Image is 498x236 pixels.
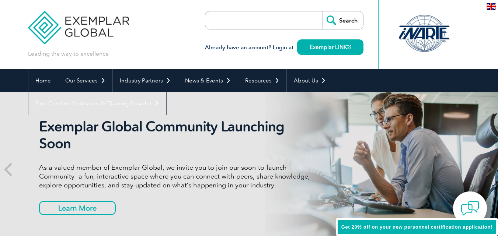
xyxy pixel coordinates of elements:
[487,3,496,10] img: en
[341,224,492,230] span: Get 20% off on your new personnel certification application!
[39,201,116,215] a: Learn More
[178,69,238,92] a: News & Events
[58,69,112,92] a: Our Services
[39,118,316,152] h2: Exemplar Global Community Launching Soon
[238,69,286,92] a: Resources
[287,69,333,92] a: About Us
[297,39,363,55] a: Exemplar LINK
[461,199,479,218] img: contact-chat.png
[347,45,351,49] img: open_square.png
[113,69,178,92] a: Industry Partners
[28,92,166,115] a: Find Certified Professional / Training Provider
[28,69,58,92] a: Home
[39,163,316,190] p: As a valued member of Exemplar Global, we invite you to join our soon-to-launch Community—a fun, ...
[205,43,363,52] h3: Already have an account? Login at
[323,11,363,29] input: Search
[28,50,109,58] p: Leading the way to excellence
